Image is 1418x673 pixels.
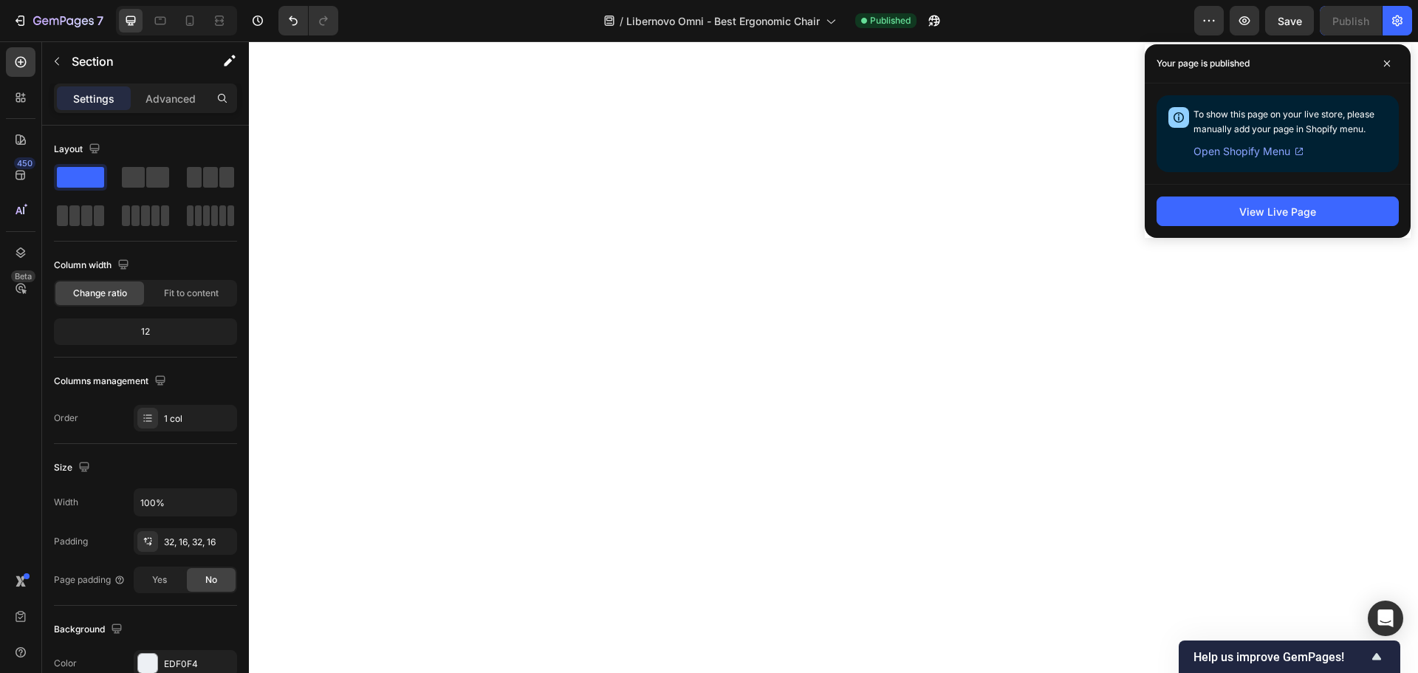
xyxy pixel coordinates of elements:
[1193,650,1368,664] span: Help us improve GemPages!
[1193,109,1374,134] span: To show this page on your live store, please manually add your page in Shopify menu.
[54,620,126,640] div: Background
[73,91,114,106] p: Settings
[1332,13,1369,29] div: Publish
[1193,143,1290,160] span: Open Shopify Menu
[54,411,78,425] div: Order
[54,657,77,670] div: Color
[54,458,93,478] div: Size
[54,496,78,509] div: Width
[249,41,1418,673] iframe: To enrich screen reader interactions, please activate Accessibility in Grammarly extension settings
[164,657,233,671] div: EDF0F4
[73,287,127,300] span: Change ratio
[278,6,338,35] div: Undo/Redo
[6,6,110,35] button: 7
[54,256,132,276] div: Column width
[54,535,88,548] div: Padding
[57,321,234,342] div: 12
[1265,6,1314,35] button: Save
[1193,648,1386,666] button: Show survey - Help us improve GemPages!
[1157,197,1399,226] button: View Live Page
[1320,6,1382,35] button: Publish
[1368,601,1403,636] div: Open Intercom Messenger
[164,412,233,426] div: 1 col
[626,13,820,29] span: Libernovo Omni - Best Ergonomic Chair
[11,270,35,282] div: Beta
[152,573,167,587] span: Yes
[620,13,623,29] span: /
[1157,56,1250,71] p: Your page is published
[870,14,911,27] span: Published
[164,287,219,300] span: Fit to content
[1278,15,1302,27] span: Save
[97,12,103,30] p: 7
[54,140,103,160] div: Layout
[72,52,193,70] p: Section
[14,157,35,169] div: 450
[54,573,126,587] div: Page padding
[1239,204,1316,219] div: View Live Page
[145,91,196,106] p: Advanced
[164,536,233,549] div: 32, 16, 32, 16
[54,372,169,392] div: Columns management
[205,573,217,587] span: No
[134,489,236,516] input: Auto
